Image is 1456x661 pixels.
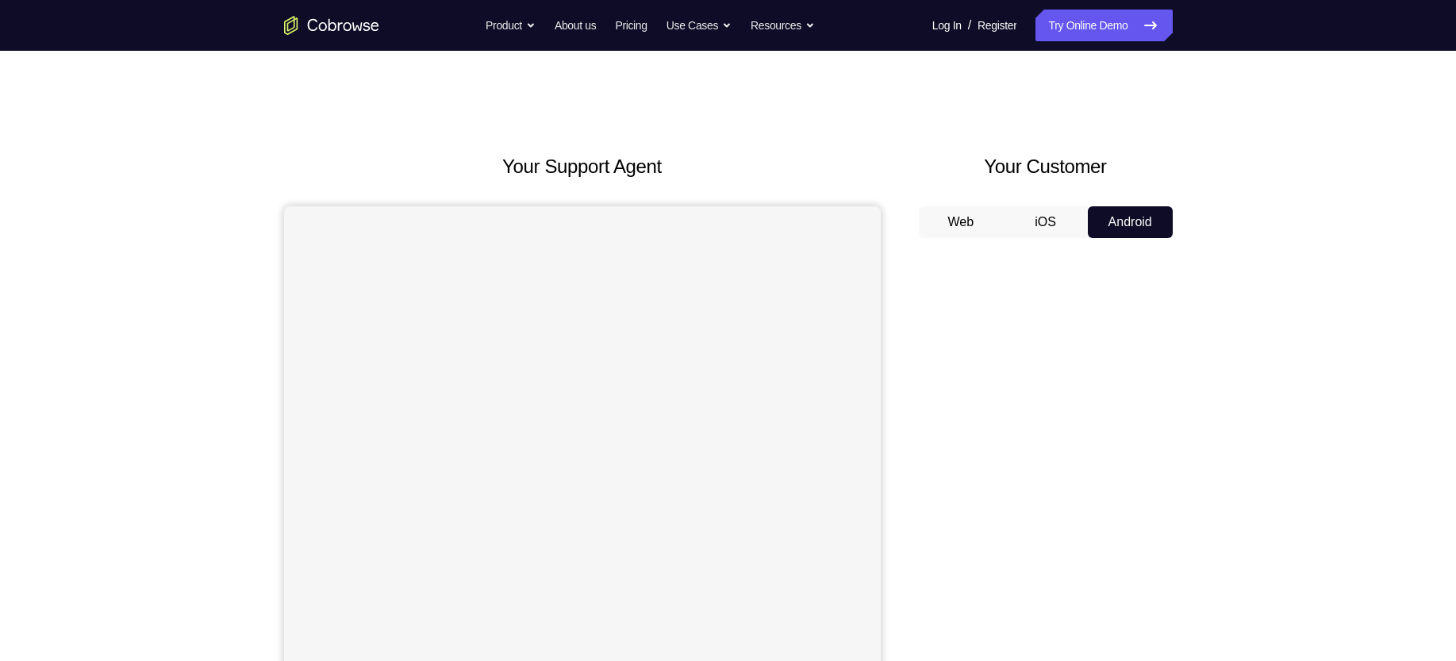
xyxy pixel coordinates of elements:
button: Use Cases [667,10,732,41]
span: / [968,16,971,35]
button: Android [1088,206,1173,238]
a: Try Online Demo [1035,10,1172,41]
a: About us [555,10,596,41]
h2: Your Support Agent [284,152,881,181]
a: Register [978,10,1016,41]
button: iOS [1003,206,1088,238]
button: Product [486,10,536,41]
a: Pricing [615,10,647,41]
a: Go to the home page [284,16,379,35]
a: Log In [932,10,962,41]
h2: Your Customer [919,152,1173,181]
button: Web [919,206,1004,238]
button: Resources [751,10,815,41]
